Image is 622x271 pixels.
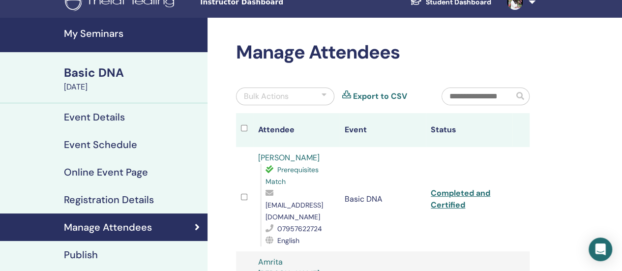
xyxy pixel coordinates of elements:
[339,113,426,147] th: Event
[253,113,340,147] th: Attendee
[266,165,319,186] span: Prerequisites Match
[64,81,202,93] div: [DATE]
[64,249,98,261] h4: Publish
[353,90,407,102] a: Export to CSV
[426,113,512,147] th: Status
[244,90,289,102] div: Bulk Actions
[431,188,490,210] a: Completed and Certified
[64,28,202,39] h4: My Seminars
[236,41,530,64] h2: Manage Attendees
[266,201,323,221] span: [EMAIL_ADDRESS][DOMAIN_NAME]
[64,194,154,206] h4: Registration Details
[64,111,125,123] h4: Event Details
[58,64,207,93] a: Basic DNA[DATE]
[64,64,202,81] div: Basic DNA
[64,166,148,178] h4: Online Event Page
[64,139,137,151] h4: Event Schedule
[589,238,612,261] div: Open Intercom Messenger
[277,236,299,245] span: English
[277,224,322,233] span: 07957622724
[339,147,426,251] td: Basic DNA
[64,221,152,233] h4: Manage Attendees
[258,152,320,163] a: [PERSON_NAME]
